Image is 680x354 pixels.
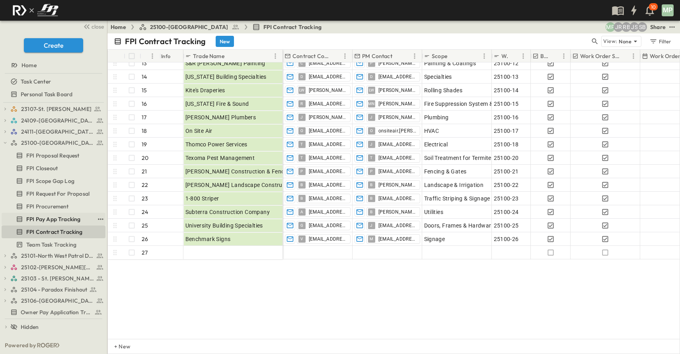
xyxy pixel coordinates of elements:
span: 25100-15 [494,100,519,108]
img: c8d7d1ed905e502e8f77bf7063faec64e13b34fdb1f2bdd94b0e311fc34f8000.png [10,2,61,19]
span: 25100-14 [494,86,519,94]
p: 18 [142,127,147,135]
nav: breadcrumbs [111,23,326,31]
span: 25101-North West Patrol Division [21,252,94,260]
span: Hidden [21,323,39,331]
a: 24109-St. Teresa of Calcutta Parish Hall [10,115,104,126]
button: Menu [629,51,638,61]
span: onsiteair.[PERSON_NAME] [378,128,417,134]
p: 24 [142,208,148,216]
span: Utilities [424,208,444,216]
span: Task Center [21,78,51,86]
div: 25104 - Paradox Finishouttest [2,283,105,296]
span: 24111-[GEOGRAPHIC_DATA] [21,128,94,136]
span: Doors, Frames & Hardware [424,222,495,230]
span: D [370,76,373,77]
div: Personal Task Boardtest [2,88,105,101]
span: [PERSON_NAME][EMAIL_ADDRESS][DOMAIN_NAME] [378,182,417,188]
span: [PERSON_NAME] Plumbers [185,113,256,121]
button: Menu [271,51,280,61]
button: test [96,214,105,224]
span: 25100-16 [494,113,519,121]
div: Info [161,45,171,67]
span: [PERSON_NAME] [378,87,417,93]
span: FPI Proposal Request [26,152,79,159]
span: FPI Closeout [26,164,58,172]
div: 23107-St. [PERSON_NAME]test [2,103,105,115]
a: FPI Proposal Request [2,150,104,161]
span: Benchmark Signs [185,235,231,243]
span: HVAC [424,127,439,135]
span: Thomco Power Services [185,140,247,148]
a: Personal Task Board [2,89,104,100]
p: 20 [142,154,148,162]
span: T [300,158,303,158]
span: 25100-12 [494,59,519,67]
p: Scope [432,52,447,60]
div: FPI Procurementtest [2,200,105,213]
button: New [216,36,234,47]
span: Soil Treatment for Termite Control [424,154,512,162]
span: 25104 - Paradox Finishout [21,286,87,294]
button: Menu [148,51,157,61]
a: FPI Contract Tracking [252,23,322,31]
span: Owner Pay Application Tracking [21,308,91,316]
span: University Building Specialties [185,222,263,230]
button: Sort [510,52,518,60]
span: Signage [424,235,445,243]
div: FPI Scope Gap Logtest [2,175,105,187]
a: FPI Contract Tracking [2,226,104,237]
a: Team Task Tracking [2,239,104,250]
button: Sort [553,52,561,60]
span: 23107-St. [PERSON_NAME] [21,105,92,113]
span: Plumbing [424,113,449,121]
span: Kite's Draperies [185,86,225,94]
div: 25101-North West Patrol Divisiontest [2,249,105,262]
div: FPI Closeouttest [2,162,105,175]
a: Home [111,23,126,31]
span: [EMAIL_ADDRESS][DOMAIN_NAME] [309,168,347,175]
div: Regina Barnett (rbarnett@fpibuilders.com) [622,22,631,32]
span: MN [368,103,375,104]
div: FPI Proposal Requesttest [2,149,105,162]
p: 14 [142,73,147,81]
span: [EMAIL_ADDRESS][DOMAIN_NAME] [309,236,347,242]
span: 1-800 Striper [185,195,219,202]
p: Contract Contact [292,52,330,60]
div: FPI Contract Trackingtest [2,226,105,238]
span: S&R [PERSON_NAME] Painting [185,59,265,67]
span: [EMAIL_ADDRESS][DOMAIN_NAME] [309,195,347,202]
span: FPI Scope Gap Log [26,177,74,185]
p: 27 [142,249,148,257]
div: Sterling Barnett (sterling@fpibuilders.com) [637,22,647,32]
span: T [370,158,372,158]
div: Jesse Sullivan (jsullivan@fpibuilders.com) [629,22,639,32]
span: 25100-25 [494,222,519,230]
a: Owner Pay Application Tracking [2,307,104,318]
span: On Site Air [185,127,212,135]
a: FPI Pay App Tracking [2,214,94,225]
button: Menu [479,51,489,61]
p: 17 [142,113,146,121]
span: [EMAIL_ADDRESS][DOMAIN_NAME] [309,141,347,148]
p: 25 [142,222,148,230]
span: [EMAIL_ADDRESS][DOMAIN_NAME] [378,236,417,242]
span: FPI Pay App Tracking [26,215,80,223]
p: 21 [142,167,147,175]
p: Work Order # [501,52,508,60]
p: 16 [142,100,147,108]
p: Trade Name [193,52,224,60]
span: [PERSON_NAME] Construction & Fence [185,167,288,175]
a: FPI Request For Proposal [2,188,104,199]
span: O [370,130,373,131]
span: 25100-18 [494,140,519,148]
span: [PERSON_NAME] [309,87,347,93]
a: 24111-[GEOGRAPHIC_DATA] [10,126,104,137]
span: FPI Request For Proposal [26,190,90,198]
